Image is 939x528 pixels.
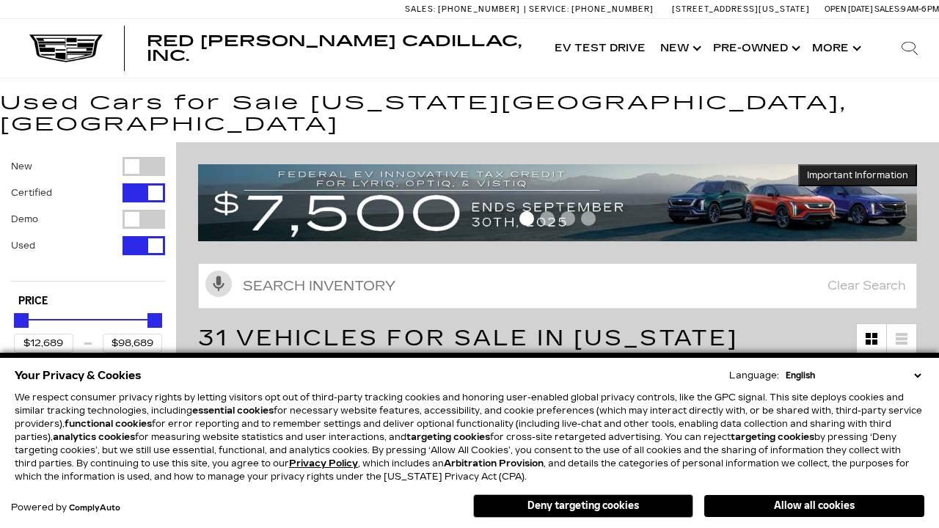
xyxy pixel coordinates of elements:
[11,186,52,200] label: Certified
[198,164,917,241] img: vrp-tax-ending-august-version
[540,211,555,226] span: Go to slide 2
[519,211,534,226] span: Go to slide 1
[205,271,232,297] svg: Click to toggle on voice search
[581,211,596,226] span: Go to slide 4
[729,371,779,380] div: Language:
[405,4,436,14] span: Sales:
[874,4,901,14] span: Sales:
[706,19,805,78] a: Pre-Owned
[147,34,533,63] a: Red [PERSON_NAME] Cadillac, Inc.
[704,495,924,517] button: Allow all cookies
[65,419,152,429] strong: functional cookies
[782,369,924,382] select: Language Select
[11,212,38,227] label: Demo
[11,157,165,281] div: Filter by Vehicle Type
[15,391,924,483] p: We respect consumer privacy rights by letting visitors opt out of third-party tracking cookies an...
[731,432,814,442] strong: targeting cookies
[147,32,522,65] span: Red [PERSON_NAME] Cadillac, Inc.
[18,295,158,308] h5: Price
[198,325,808,381] span: 31 Vehicles for Sale in [US_STATE][GEOGRAPHIC_DATA], [GEOGRAPHIC_DATA]
[560,211,575,226] span: Go to slide 3
[29,34,103,62] img: Cadillac Dark Logo with Cadillac White Text
[11,503,120,513] div: Powered by
[198,263,917,309] input: Search Inventory
[14,334,73,353] input: Minimum
[405,5,524,13] a: Sales: [PHONE_NUMBER]
[53,432,135,442] strong: analytics cookies
[807,169,908,181] span: Important Information
[805,19,866,78] button: More
[825,4,873,14] span: Open [DATE]
[798,164,917,186] button: Important Information
[901,4,939,14] span: 9 AM-6 PM
[672,4,810,14] a: [STREET_ADDRESS][US_STATE]
[69,504,120,513] a: ComplyAuto
[473,494,693,518] button: Deny targeting cookies
[103,334,162,353] input: Maximum
[147,313,162,328] div: Maximum Price
[289,458,358,469] a: Privacy Policy
[406,432,490,442] strong: targeting cookies
[524,5,657,13] a: Service: [PHONE_NUMBER]
[653,19,706,78] a: New
[11,159,32,174] label: New
[547,19,653,78] a: EV Test Drive
[438,4,520,14] span: [PHONE_NUMBER]
[192,406,274,416] strong: essential cookies
[11,238,35,253] label: Used
[15,365,142,386] span: Your Privacy & Cookies
[14,308,162,353] div: Price
[14,313,29,328] div: Minimum Price
[529,4,569,14] span: Service:
[444,458,544,469] strong: Arbitration Provision
[571,4,654,14] span: [PHONE_NUMBER]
